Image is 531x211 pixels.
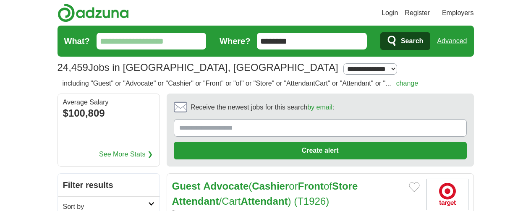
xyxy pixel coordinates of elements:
a: Login [382,8,398,18]
img: Target logo [426,179,468,210]
strong: Front [298,180,324,192]
div: Average Salary [63,99,154,106]
label: Where? [220,35,250,47]
h2: Filter results [58,174,160,196]
h2: including "Guest" or "Advocate" or "Cashier" or "Front" or "of" or "Store" or "AttendantCart" or ... [63,78,419,89]
a: Advanced [437,33,467,49]
span: 24,459 [58,60,88,75]
img: Adzuna logo [58,3,129,22]
strong: Guest [172,180,201,192]
a: Guest Advocate(CashierorFrontofStore Attendant/CartAttendant) (T1926) [172,180,358,207]
a: change [396,80,419,87]
button: Search [380,32,430,50]
strong: Cashier [252,180,289,192]
span: Search [401,33,423,49]
div: $100,809 [63,106,154,121]
a: by email [307,104,332,111]
button: Add to favorite jobs [409,182,420,192]
strong: Attendant [241,195,288,207]
strong: Store [332,180,358,192]
label: What? [64,35,90,47]
a: Employers [442,8,474,18]
h1: Jobs in [GEOGRAPHIC_DATA], [GEOGRAPHIC_DATA] [58,62,338,73]
a: Register [405,8,430,18]
a: See More Stats ❯ [99,149,153,159]
strong: Advocate [203,180,248,192]
span: Receive the newest jobs for this search : [191,102,334,112]
strong: Attendant [172,195,219,207]
button: Create alert [174,142,467,159]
